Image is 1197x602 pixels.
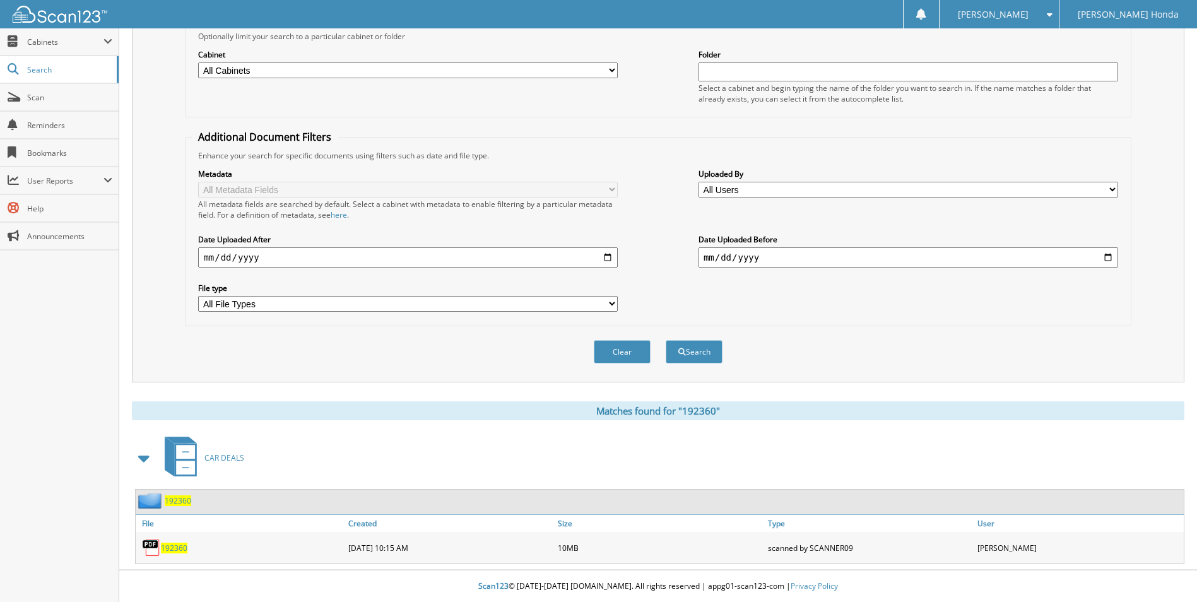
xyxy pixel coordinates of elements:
span: [PERSON_NAME] [958,11,1029,18]
button: Clear [594,340,651,363]
a: CAR DEALS [157,433,244,483]
span: User Reports [27,175,103,186]
span: Announcements [27,231,112,242]
label: Folder [699,49,1118,60]
a: File [136,515,345,532]
span: Bookmarks [27,148,112,158]
a: Size [555,515,764,532]
span: CAR DEALS [204,452,244,463]
label: Uploaded By [699,168,1118,179]
span: Scan123 [478,581,509,591]
legend: Additional Document Filters [192,130,338,144]
iframe: Chat Widget [1134,541,1197,602]
label: Cabinet [198,49,618,60]
div: 10MB [555,535,764,560]
a: Created [345,515,555,532]
span: [PERSON_NAME] Honda [1078,11,1179,18]
span: Search [27,64,110,75]
div: [PERSON_NAME] [974,535,1184,560]
img: PDF.png [142,538,161,557]
label: Date Uploaded After [198,234,618,245]
a: here [331,210,347,220]
span: Scan [27,92,112,103]
div: [DATE] 10:15 AM [345,535,555,560]
label: Metadata [198,168,618,179]
label: File type [198,283,618,293]
div: scanned by SCANNER09 [765,535,974,560]
input: start [198,247,618,268]
span: Reminders [27,120,112,131]
div: Matches found for "192360" [132,401,1184,420]
button: Search [666,340,722,363]
input: end [699,247,1118,268]
a: 192360 [161,543,187,553]
div: Enhance your search for specific documents using filters such as date and file type. [192,150,1124,161]
div: All metadata fields are searched by default. Select a cabinet with metadata to enable filtering b... [198,199,618,220]
img: folder2.png [138,493,165,509]
div: Optionally limit your search to a particular cabinet or folder [192,31,1124,42]
a: Privacy Policy [791,581,838,591]
a: Type [765,515,974,532]
label: Date Uploaded Before [699,234,1118,245]
span: Cabinets [27,37,103,47]
a: 192360 [165,495,191,506]
div: Select a cabinet and begin typing the name of the folder you want to search in. If the name match... [699,83,1118,104]
img: scan123-logo-white.svg [13,6,107,23]
span: Help [27,203,112,214]
a: User [974,515,1184,532]
div: © [DATE]-[DATE] [DOMAIN_NAME]. All rights reserved | appg01-scan123-com | [119,571,1197,602]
